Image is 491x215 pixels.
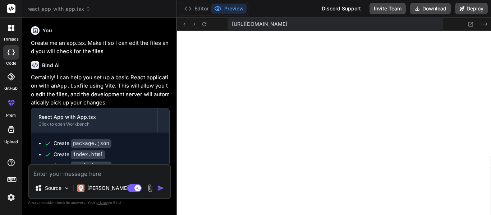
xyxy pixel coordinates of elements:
[42,27,52,34] h6: You
[27,5,91,13] span: react_app_with_app.tsx
[45,184,61,192] p: Source
[42,62,60,69] h6: Bind AI
[4,85,18,92] label: GitHub
[28,199,171,206] p: Always double-check its answers. Your in Bind
[146,184,154,192] img: attachment
[182,4,211,14] button: Editor
[232,20,287,28] span: [URL][DOMAIN_NAME]
[6,60,16,66] label: code
[77,184,84,192] img: Claude 4 Sonnet
[54,140,111,147] div: Create
[177,31,491,215] iframe: Preview
[3,36,19,42] label: threads
[71,150,105,159] code: index.html
[71,162,111,170] code: src/main.tsx
[370,3,406,14] button: Invite Team
[38,113,150,121] div: React App with App.tsx
[455,3,488,14] button: Deploy
[31,108,157,132] button: React App with App.tsxClick to open Workbench
[64,185,70,191] img: Pick Models
[54,151,105,158] div: Create
[57,83,80,89] code: App.tsx
[87,184,141,192] p: [PERSON_NAME] 4 S..
[71,139,111,148] code: package.json
[4,139,18,145] label: Upload
[157,184,164,192] img: icon
[317,3,365,14] div: Discord Support
[31,74,170,107] p: Certainly! I can help you set up a basic React application with an file using Vite. This will all...
[6,112,16,118] label: prem
[38,121,150,127] div: Click to open Workbench
[96,200,109,205] span: privacy
[410,3,451,14] button: Download
[54,162,111,169] div: Create
[31,39,170,55] p: Create me an app.tsx. Make it so I can edit the files and you will check for the files
[211,4,247,14] button: Preview
[5,191,17,204] img: settings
